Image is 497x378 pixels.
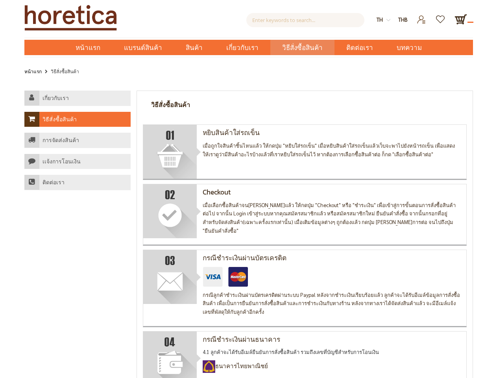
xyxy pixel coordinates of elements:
[412,13,431,20] a: เข้าสู่ระบบ
[431,13,451,20] a: รายการโปรด
[197,250,466,322] div: กรณีลูกค้าชำระเงินผ่านบัตรเครดิตผ่านระบบ Paypal หลังจากชำระเงินเรียบร้อยแล้ว ลูกค้าจะได้รับอีเมล์...
[124,40,162,56] span: แบรนด์สินค้า
[24,175,131,190] a: ติดต่อเรา
[42,179,65,186] h4: ติดต่อเรา
[346,40,373,56] span: ติดต่อเรา
[24,91,131,106] a: เกี่ยวกับเรา
[203,335,460,344] h4: กรณีชำระเงินผ่านธนาคาร
[397,40,422,56] span: บทความ
[398,16,408,23] span: THB
[151,101,190,109] h1: วิธีสั่งซื้อสินค้า
[197,125,466,164] div: เมื่อถูกใจสินค้าชิ้นไหนแล้ว ให้กดปุ่ม "หยิบใส่รถเข็น" เมื่อหยิบสินค้าใส่รถเข็นแล้วเว็บจะพาไปยังหน...
[42,116,77,123] h4: วิธีสั่งซื้อสินค้า
[112,40,174,55] a: แบรนด์สินค้า
[282,40,323,56] span: วิธีสั่งซื้อสินค้า
[197,184,466,241] div: เมื่อเลือกซื้อสินค้าจน[PERSON_NAME]แล้ว ให้กดปุ่ม "Checkout" หรือ "ชำระเงิน" เพื่อเข้าสู่การขั้นต...
[24,5,117,31] img: Horetica.com
[203,188,460,197] h4: Checkout
[386,18,390,22] img: dropdown-icon.svg
[270,40,334,55] a: วิธีสั่งซื้อสินค้า
[42,158,81,165] h4: เเจ้งการโอนเงิน
[24,112,131,127] a: วิธีสั่งซื้อสินค้า
[203,254,460,263] h4: กรณีชำระเงินผ่านบัตรเครดิต
[334,40,385,55] a: ติดต่อเรา
[377,16,383,23] span: th
[203,360,460,373] h5: ธนาคารไทยพาณิชย์
[385,40,434,55] a: บทความ
[226,40,259,56] span: เกี่ยวกับเรา
[24,67,42,76] a: หน้าแรก
[42,95,69,102] h4: เกี่ยวกับเรา
[24,133,131,148] a: การจัดส่งสินค้า
[186,40,203,56] span: สินค้า
[24,154,131,169] a: เเจ้งการโอนเงิน
[76,43,100,53] span: หน้าแรก
[174,40,214,55] a: สินค้า
[203,348,460,356] p: 4.1 ลูกค้าจะได้รับอีเมล์ยืนยันการสั่งซื้อสินค้า รวมถึงเลขที่บัญชีสำหรับการโอนเงิน
[203,129,460,137] h4: หยิบสินค้าใส่รถเข็น
[51,68,79,74] strong: วิธีสั่งซื้อสินค้า
[64,40,112,55] a: หน้าแรก
[42,137,79,144] h4: การจัดส่งสินค้า
[214,40,270,55] a: เกี่ยวกับเรา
